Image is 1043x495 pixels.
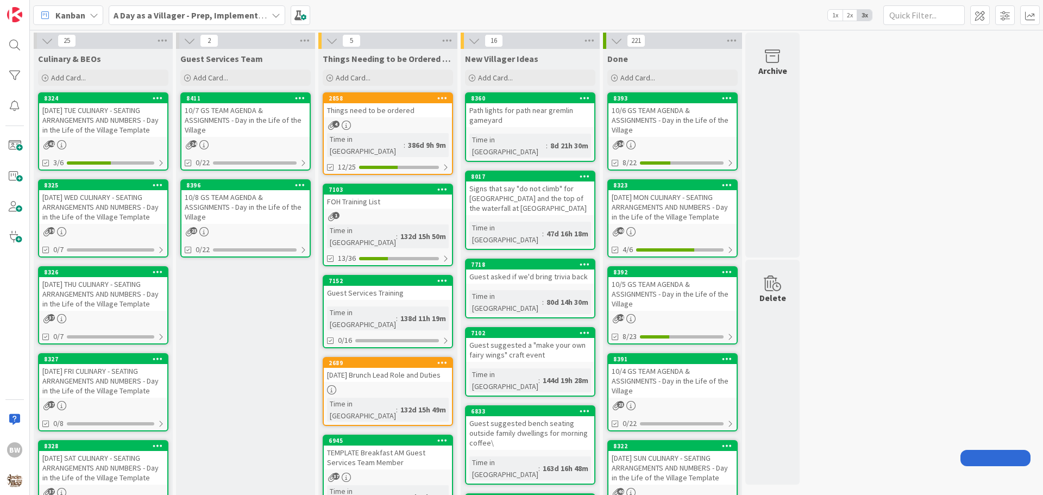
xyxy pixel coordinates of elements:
[39,93,167,103] div: 8324
[332,121,340,128] span: 4
[7,473,22,488] img: avatar
[617,314,624,321] span: 24
[471,95,594,102] div: 8360
[48,488,55,495] span: 37
[338,335,352,346] span: 0/16
[53,244,64,255] span: 0/7
[623,331,637,342] span: 8/23
[466,328,594,362] div: 7102Guest suggested a "make your own fairy wings" craft event
[466,338,594,362] div: Guest suggested a "make your own fairy wings" craft event
[324,368,452,382] div: [DATE] Brunch Lead Role and Duties
[485,34,503,47] span: 16
[466,406,594,416] div: 6833
[48,227,55,234] span: 39
[44,181,167,189] div: 8325
[327,224,396,248] div: Time in [GEOGRAPHIC_DATA]
[608,180,737,224] div: 8323[DATE] MON CULINARY - SEATING ARRANGEMENTS AND NUMBERS - Day in the Life of the Village Template
[39,441,167,451] div: 8328
[329,277,452,285] div: 7152
[398,404,449,416] div: 132d 15h 49m
[53,157,64,168] span: 3/6
[608,267,737,311] div: 839210/5 GS TEAM AGENDA & ASSIGNMENTS - Day in the Life of the Village
[617,488,624,495] span: 40
[324,276,452,286] div: 7152
[613,355,737,363] div: 8391
[324,446,452,469] div: TEMPLATE Breakfast AM Guest Services Team Member
[548,140,591,152] div: 8d 21h 30m
[324,436,452,446] div: 6945
[396,312,398,324] span: :
[53,418,64,429] span: 0/8
[181,190,310,224] div: 10/8 GS TEAM AGENDA & ASSIGNMENTS - Day in the Life of the Village
[114,10,307,21] b: A Day as a Villager - Prep, Implement and Execute
[7,442,22,458] div: BW
[466,406,594,450] div: 6833Guest suggested bench seating outside family dwellings for morning coffee\
[324,286,452,300] div: Guest Services Training
[324,276,452,300] div: 7152Guest Services Training
[44,355,167,363] div: 8327
[471,261,594,268] div: 7718
[39,180,167,190] div: 8325
[469,290,542,314] div: Time in [GEOGRAPHIC_DATA]
[828,10,843,21] span: 1x
[324,93,452,103] div: 2858
[613,181,737,189] div: 8323
[39,267,167,277] div: 8326
[608,267,737,277] div: 8392
[608,93,737,137] div: 839310/6 GS TEAM AGENDA & ASSIGNMENTS - Day in the Life of the Village
[623,157,637,168] span: 8/22
[200,34,218,47] span: 2
[38,53,101,64] span: Culinary & BEOs
[55,9,85,22] span: Kanban
[329,437,452,444] div: 6945
[546,140,548,152] span: :
[324,358,452,382] div: 2689[DATE] Brunch Lead Role and Duties
[181,180,310,224] div: 839610/8 GS TEAM AGENDA & ASSIGNMENTS - Day in the Life of the Village
[329,359,452,367] div: 2689
[466,260,594,284] div: 7718Guest asked if we'd bring trivia back
[466,172,594,181] div: 8017
[324,103,452,117] div: Things need to be ordered
[613,268,737,276] div: 8392
[398,230,449,242] div: 132d 15h 50m
[329,186,452,193] div: 7103
[324,436,452,469] div: 6945TEMPLATE Breakfast AM Guest Services Team Member
[466,260,594,270] div: 7718
[469,222,542,246] div: Time in [GEOGRAPHIC_DATA]
[396,230,398,242] span: :
[338,161,356,173] span: 12/25
[181,93,310,137] div: 841110/7 GS TEAM AGENDA & ASSIGNMENTS - Day in the Life of the Village
[466,93,594,127] div: 8360Path lights for path near gremlin gameyard
[332,473,340,480] span: 37
[608,93,737,103] div: 8393
[44,268,167,276] div: 8326
[186,181,310,189] div: 8396
[398,312,449,324] div: 138d 11h 19m
[617,140,624,147] span: 24
[396,404,398,416] span: :
[342,34,361,47] span: 5
[324,358,452,368] div: 2689
[627,34,645,47] span: 221
[466,172,594,215] div: 8017Signs that say "do not climb" for [GEOGRAPHIC_DATA] and the top of the waterfall at [GEOGRAPH...
[542,228,544,240] span: :
[44,442,167,450] div: 8328
[608,451,737,485] div: [DATE] SUN CULINARY - SEATING ARRANGEMENTS AND NUMBERS - Day in the Life of the Village Template
[759,291,786,304] div: Delete
[7,7,22,22] img: Visit kanbanzone.com
[186,95,310,102] div: 8411
[608,441,737,451] div: 8322
[48,140,55,147] span: 42
[44,95,167,102] div: 8324
[327,133,404,157] div: Time in [GEOGRAPHIC_DATA]
[857,10,872,21] span: 3x
[193,73,228,83] span: Add Card...
[471,408,594,415] div: 6833
[190,227,197,234] span: 23
[324,93,452,117] div: 2858Things need to be ordered
[181,180,310,190] div: 8396
[39,180,167,224] div: 8325[DATE] WED CULINARY - SEATING ARRANGEMENTS AND NUMBERS - Day in the Life of the Village Template
[469,456,538,480] div: Time in [GEOGRAPHIC_DATA]
[608,180,737,190] div: 8323
[469,368,538,392] div: Time in [GEOGRAPHIC_DATA]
